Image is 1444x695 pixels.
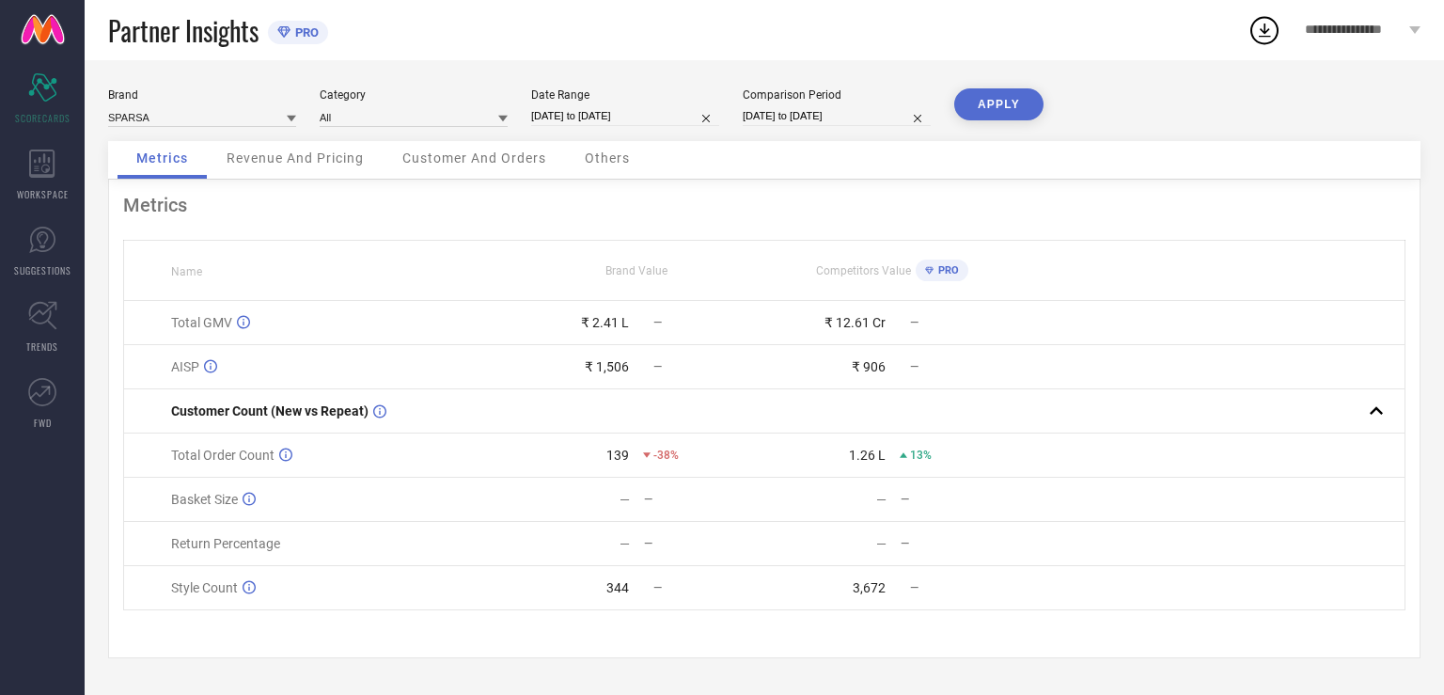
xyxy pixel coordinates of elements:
[620,492,630,507] div: —
[171,536,280,551] span: Return Percentage
[852,359,886,374] div: ₹ 906
[876,492,887,507] div: —
[290,25,319,39] span: PRO
[824,315,886,330] div: ₹ 12.61 Cr
[1248,13,1281,47] div: Open download list
[849,448,886,463] div: 1.26 L
[123,194,1405,216] div: Metrics
[910,449,932,462] span: 13%
[402,150,546,166] span: Customer And Orders
[816,264,911,277] span: Competitors Value
[15,111,71,125] span: SCORECARDS
[171,403,369,419] span: Customer Count (New vs Repeat)
[171,492,238,507] span: Basket Size
[901,493,1020,506] div: —
[320,88,508,102] div: Category
[585,359,629,374] div: ₹ 1,506
[743,88,931,102] div: Comparison Period
[606,448,629,463] div: 139
[653,316,662,329] span: —
[910,581,918,594] span: —
[14,263,71,277] span: SUGGESTIONS
[910,316,918,329] span: —
[171,448,275,463] span: Total Order Count
[585,150,630,166] span: Others
[17,187,69,201] span: WORKSPACE
[743,106,931,126] input: Select comparison period
[531,88,719,102] div: Date Range
[531,106,719,126] input: Select date range
[26,340,58,354] span: TRENDS
[171,359,199,374] span: AISP
[901,537,1020,550] div: —
[136,150,188,166] span: Metrics
[653,449,679,462] span: -38%
[620,536,630,551] div: —
[653,581,662,594] span: —
[581,315,629,330] div: ₹ 2.41 L
[171,580,238,595] span: Style Count
[934,264,959,276] span: PRO
[171,315,232,330] span: Total GMV
[954,88,1044,120] button: APPLY
[644,493,763,506] div: —
[910,360,918,373] span: —
[606,580,629,595] div: 344
[853,580,886,595] div: 3,672
[644,537,763,550] div: —
[876,536,887,551] div: —
[108,88,296,102] div: Brand
[605,264,667,277] span: Brand Value
[227,150,364,166] span: Revenue And Pricing
[108,11,259,50] span: Partner Insights
[653,360,662,373] span: —
[171,265,202,278] span: Name
[34,416,52,430] span: FWD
